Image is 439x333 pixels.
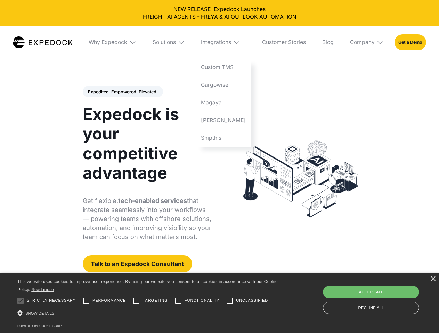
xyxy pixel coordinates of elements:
[395,34,426,50] a: Get a Demo
[147,26,190,59] div: Solutions
[196,76,251,94] a: Cargowise
[27,298,76,304] span: Strictly necessary
[196,59,251,76] a: Custom TMS
[89,39,127,46] div: Why Expedock
[6,6,434,21] div: NEW RELEASE: Expedock Launches
[257,26,311,59] a: Customer Stories
[25,311,55,315] span: Show details
[201,39,231,46] div: Integrations
[196,129,251,147] a: Shipthis
[83,104,212,182] h1: Expedock is your competitive advantage
[196,26,251,59] div: Integrations
[323,258,439,333] iframe: Chat Widget
[196,94,251,111] a: Magaya
[196,59,251,147] nav: Integrations
[185,298,219,304] span: Functionality
[83,196,212,241] p: Get flexible, that integrate seamlessly into your workflows — powering teams with offshore soluti...
[344,26,389,59] div: Company
[83,255,192,272] a: Talk to an Expedock Consultant
[317,26,339,59] a: Blog
[350,39,375,46] div: Company
[83,26,142,59] div: Why Expedock
[17,324,64,328] a: Powered by cookie-script
[153,39,176,46] div: Solutions
[92,298,126,304] span: Performance
[17,279,278,292] span: This website uses cookies to improve user experience. By using our website you consent to all coo...
[236,298,268,304] span: Unclassified
[17,309,280,318] div: Show details
[31,287,54,292] a: Read more
[6,13,434,21] a: FREIGHT AI AGENTS - FREYA & AI OUTLOOK AUTOMATION
[196,111,251,129] a: [PERSON_NAME]
[143,298,168,304] span: Targeting
[118,197,187,204] strong: tech-enabled services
